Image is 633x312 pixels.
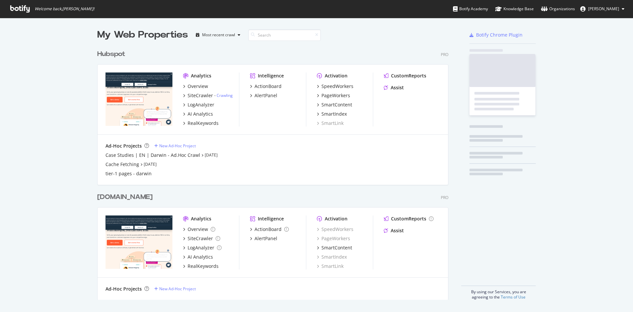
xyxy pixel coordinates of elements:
a: tier-1 pages - darwin [105,170,152,177]
a: Botify Chrome Plugin [469,32,523,38]
a: RealKeywords [183,120,219,127]
div: By using our Services, you are agreeing to the [461,286,536,300]
a: SiteCrawler [183,235,220,242]
a: SmartContent [317,101,352,108]
div: - [214,93,233,98]
div: Pro [441,195,448,200]
a: SmartIndex [317,254,347,260]
a: AI Analytics [183,111,213,117]
div: SmartContent [321,244,352,251]
input: Search [248,29,321,41]
div: RealKeywords [188,263,219,269]
span: Victor Pan [588,6,619,12]
a: AlertPanel [250,235,277,242]
div: New Ad-Hoc Project [159,143,196,149]
button: [PERSON_NAME] [575,4,630,14]
a: New Ad-Hoc Project [154,286,196,292]
div: ActionBoard [255,226,282,233]
div: Intelligence [258,215,284,222]
a: CustomReports [384,215,434,222]
div: LogAnalyzer [188,101,214,108]
div: New Ad-Hoc Project [159,286,196,292]
a: LogAnalyzer [183,244,222,251]
div: Overview [188,226,208,233]
a: CustomReports [384,72,426,79]
a: Assist [384,227,404,234]
div: Ad-Hoc Projects [105,143,142,149]
div: SpeedWorkers [321,83,353,90]
a: SpeedWorkers [317,83,353,90]
a: SmartLink [317,263,344,269]
a: Crawling [217,93,233,98]
div: SmartContent [321,101,352,108]
span: Welcome back, [PERSON_NAME] ! [35,6,94,12]
div: PageWorkers [321,92,350,99]
div: Assist [391,227,404,234]
a: Overview [183,226,215,233]
div: Hubspot [97,49,125,59]
div: Analytics [191,72,211,79]
div: My Web Properties [97,28,188,42]
a: Case Studies | EN | Darwin - Ad.Hoc Crawl [105,152,200,158]
div: Pro [441,52,448,57]
div: AI Analytics [188,254,213,260]
a: LogAnalyzer [183,101,214,108]
div: LogAnalyzer [188,244,214,251]
a: Hubspot [97,49,128,59]
a: Terms of Use [501,294,526,300]
a: SmartIndex [317,111,347,117]
div: Botify Chrome Plugin [476,32,523,38]
div: SmartIndex [321,111,347,117]
a: Assist [384,84,404,91]
div: ActionBoard [255,83,282,90]
div: Intelligence [258,72,284,79]
div: CustomReports [391,215,426,222]
div: CustomReports [391,72,426,79]
div: AlertPanel [255,235,277,242]
a: RealKeywords [183,263,219,269]
a: ActionBoard [250,83,282,90]
a: AI Analytics [183,254,213,260]
div: RealKeywords [188,120,219,127]
a: SmartLink [317,120,344,127]
a: SmartContent [317,244,352,251]
a: New Ad-Hoc Project [154,143,196,149]
a: [DOMAIN_NAME] [97,192,155,202]
a: ActionBoard [250,226,289,233]
a: Cache Fetching [105,161,139,168]
button: Most recent crawl [193,30,243,40]
a: SpeedWorkers [317,226,353,233]
a: [DATE] [144,161,157,167]
div: AI Analytics [188,111,213,117]
div: [DOMAIN_NAME] [97,192,153,202]
a: SiteCrawler- Crawling [183,92,233,99]
div: Assist [391,84,404,91]
a: [DATE] [205,152,218,158]
img: hubspot-bulkdataexport.com [105,215,172,269]
div: SiteCrawler [188,235,213,242]
div: Botify Academy [453,6,488,12]
div: Knowledge Base [495,6,534,12]
div: AlertPanel [255,92,277,99]
img: hubspot.com [105,72,172,126]
div: Activation [325,72,347,79]
a: PageWorkers [317,92,350,99]
div: Activation [325,215,347,222]
a: AlertPanel [250,92,277,99]
div: Ad-Hoc Projects [105,286,142,292]
div: grid [97,42,454,300]
div: SiteCrawler [188,92,213,99]
a: Overview [183,83,208,90]
a: PageWorkers [317,235,350,242]
div: Overview [188,83,208,90]
div: Organizations [541,6,575,12]
div: Most recent crawl [202,33,235,37]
